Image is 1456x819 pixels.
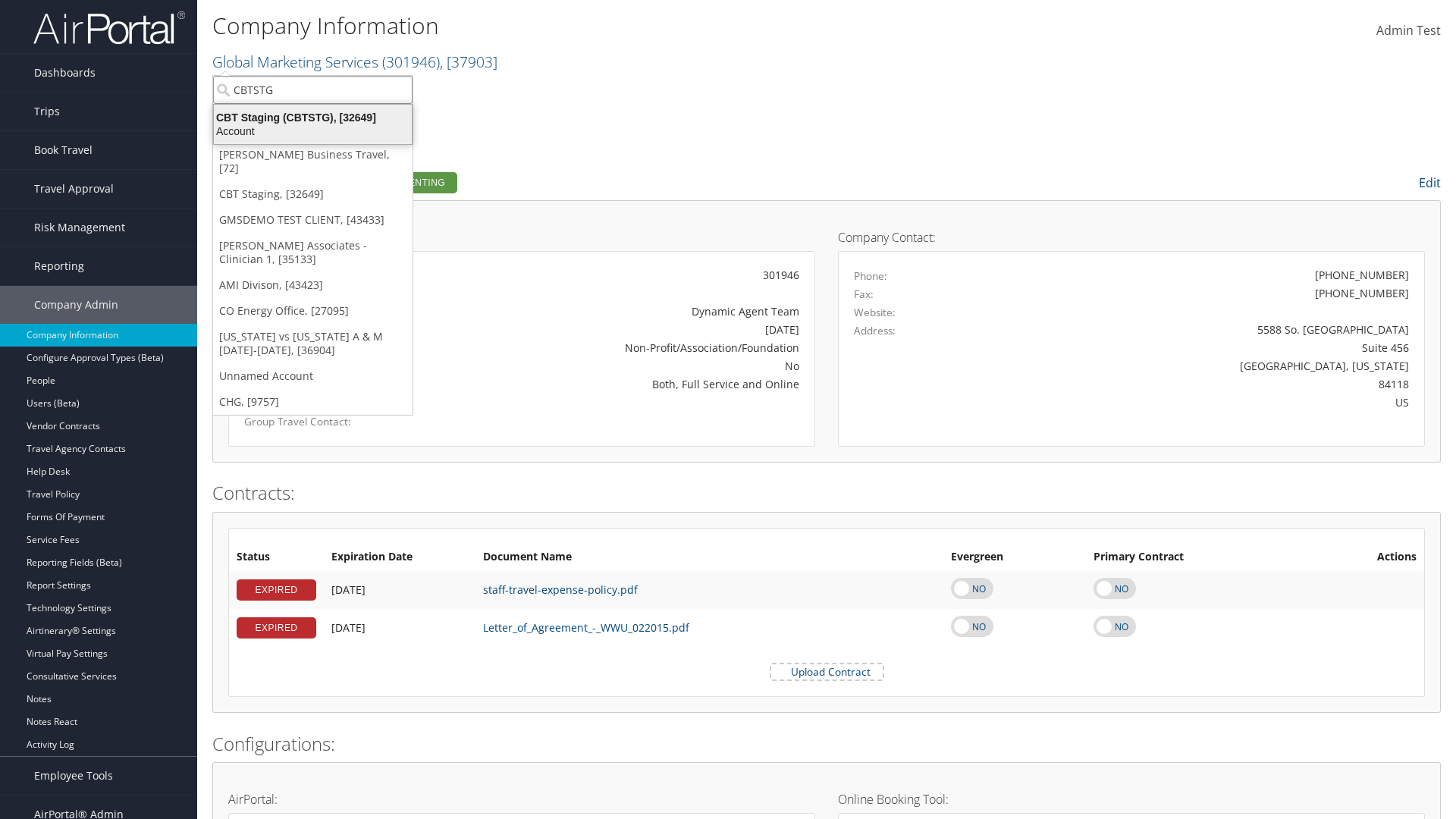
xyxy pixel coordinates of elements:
[34,757,113,795] span: Employee Tools
[1401,613,1417,642] i: Remove Contract
[1419,174,1441,191] a: Edit
[213,76,413,104] input: Search Accounts
[437,340,799,356] div: Non-Profit/Association/Foundation
[213,142,413,181] a: [PERSON_NAME] Business Travel, [72]
[1315,285,1409,301] div: [PHONE_NUMBER]
[331,582,366,597] span: [DATE]
[237,617,316,639] div: EXPIRED
[437,376,799,392] div: Both, Full Service and Online
[34,286,118,324] span: Company Admin
[437,358,799,374] div: No
[237,579,316,601] div: EXPIRED
[483,582,638,597] a: staff-travel-expense-policy.pdf
[999,358,1410,374] div: [GEOGRAPHIC_DATA], [US_STATE]
[999,322,1410,337] div: 5588 So. [GEOGRAPHIC_DATA]
[331,583,468,597] div: Add/Edit Date
[34,209,125,246] span: Risk Management
[212,52,497,72] a: Global Marketing Services
[205,124,421,138] div: Account
[34,93,60,130] span: Trips
[475,544,943,571] th: Document Name
[854,268,887,284] label: Phone:
[1315,267,1409,283] div: [PHONE_NUMBER]
[854,323,896,338] label: Address:
[1309,544,1424,571] th: Actions
[324,544,475,571] th: Expiration Date
[213,272,413,298] a: AMI Divison, [43423]
[213,181,413,207] a: CBT Staging, [32649]
[331,621,468,635] div: Add/Edit Date
[229,544,324,571] th: Status
[212,731,1441,757] h2: Configurations:
[212,480,1441,506] h2: Contracts:
[838,231,1425,243] h4: Company Contact:
[483,620,689,635] a: Letter_of_Agreement_-_WWU_022015.pdf
[854,287,874,302] label: Fax:
[34,54,96,92] span: Dashboards
[999,394,1410,410] div: US
[1401,575,1417,604] i: Remove Contract
[382,52,440,72] span: ( 301946 )
[437,267,799,283] div: 301946
[999,340,1410,356] div: Suite 456
[212,10,1031,42] h1: Company Information
[943,544,1086,571] th: Evergreen
[228,793,815,805] h4: AirPortal:
[34,170,114,208] span: Travel Approval
[440,52,497,72] span: , [ 37903 ]
[34,247,84,285] span: Reporting
[213,324,413,363] a: [US_STATE] vs [US_STATE] A & M [DATE]-[DATE], [36904]
[854,305,896,320] label: Website:
[437,303,799,319] div: Dynamic Agent Team
[999,376,1410,392] div: 84118
[244,414,414,429] label: Group Travel Contact:
[331,620,366,635] span: [DATE]
[213,389,413,415] a: CHG, [9757]
[213,207,413,233] a: GMSDEMO TEST CLIENT, [43433]
[213,233,413,272] a: [PERSON_NAME] Associates - Clinician 1, [35133]
[213,363,413,389] a: Unnamed Account
[205,111,421,124] div: CBT Staging (CBTSTG), [32649]
[771,664,883,679] label: Upload Contract
[1376,8,1441,55] a: Admin Test
[437,322,799,337] div: [DATE]
[838,793,1425,805] h4: Online Booking Tool:
[1376,22,1441,39] span: Admin Test
[33,10,185,45] img: airportal-logo.png
[228,231,815,243] h4: Account Details:
[34,131,93,169] span: Book Travel
[212,169,1024,195] h2: Company Profile:
[1086,544,1309,571] th: Primary Contract
[213,298,413,324] a: CO Energy Office, [27095]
